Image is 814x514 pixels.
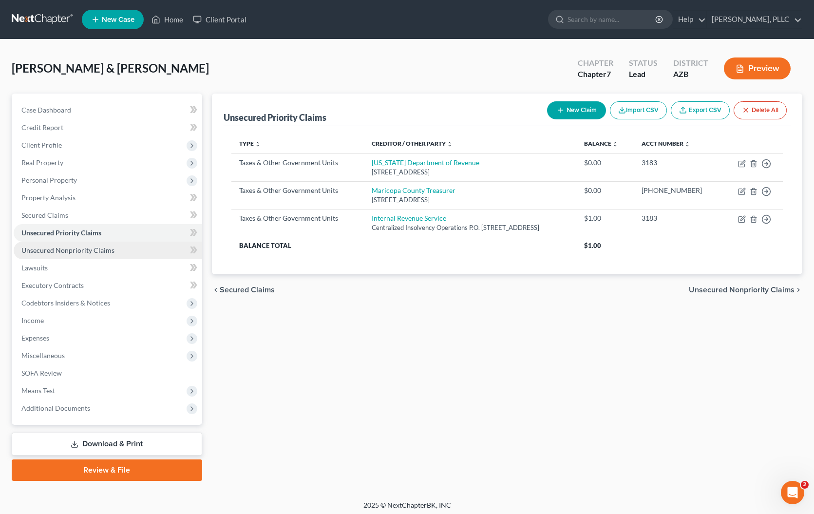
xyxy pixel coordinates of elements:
[14,242,202,259] a: Unsecured Nonpriority Claims
[724,57,791,79] button: Preview
[642,158,714,168] div: 3183
[578,69,613,80] div: Chapter
[21,228,101,237] span: Unsecured Priority Claims
[21,404,90,412] span: Additional Documents
[12,61,209,75] span: [PERSON_NAME] & [PERSON_NAME]
[642,186,714,195] div: [PHONE_NUMBER]
[239,158,356,168] div: Taxes & Other Government Units
[642,213,714,223] div: 3183
[372,195,568,205] div: [STREET_ADDRESS]
[372,168,568,177] div: [STREET_ADDRESS]
[584,140,618,147] a: Balance unfold_more
[188,11,251,28] a: Client Portal
[21,106,71,114] span: Case Dashboard
[372,158,479,167] a: [US_STATE] Department of Revenue
[584,158,626,168] div: $0.00
[231,237,576,254] th: Balance Total
[21,386,55,395] span: Means Test
[21,369,62,377] span: SOFA Review
[606,69,611,78] span: 7
[21,141,62,149] span: Client Profile
[684,141,690,147] i: unfold_more
[21,264,48,272] span: Lawsuits
[584,213,626,223] div: $1.00
[372,186,455,194] a: Maricopa County Treasurer
[21,246,114,254] span: Unsecured Nonpriority Claims
[547,101,606,119] button: New Claim
[21,211,68,219] span: Secured Claims
[612,141,618,147] i: unfold_more
[14,224,202,242] a: Unsecured Priority Claims
[372,140,453,147] a: Creditor / Other Party unfold_more
[212,286,275,294] button: chevron_left Secured Claims
[629,69,658,80] div: Lead
[102,16,134,23] span: New Case
[578,57,613,69] div: Chapter
[21,351,65,360] span: Miscellaneous
[12,433,202,456] a: Download & Print
[673,57,708,69] div: District
[239,186,356,195] div: Taxes & Other Government Units
[21,299,110,307] span: Codebtors Insiders & Notices
[21,158,63,167] span: Real Property
[707,11,802,28] a: [PERSON_NAME], PLLC
[584,186,626,195] div: $0.00
[21,316,44,324] span: Income
[447,141,453,147] i: unfold_more
[795,286,802,294] i: chevron_right
[14,364,202,382] a: SOFA Review
[21,176,77,184] span: Personal Property
[629,57,658,69] div: Status
[14,119,202,136] a: Credit Report
[584,242,601,249] span: $1.00
[239,213,356,223] div: Taxes & Other Government Units
[14,259,202,277] a: Lawsuits
[671,101,730,119] a: Export CSV
[568,10,657,28] input: Search by name...
[21,334,49,342] span: Expenses
[224,112,326,123] div: Unsecured Priority Claims
[14,189,202,207] a: Property Analysis
[673,69,708,80] div: AZB
[689,286,802,294] button: Unsecured Nonpriority Claims chevron_right
[14,207,202,224] a: Secured Claims
[14,277,202,294] a: Executory Contracts
[21,123,63,132] span: Credit Report
[21,193,76,202] span: Property Analysis
[14,101,202,119] a: Case Dashboard
[781,481,804,504] iframe: Intercom live chat
[734,101,787,119] button: Delete All
[801,481,809,489] span: 2
[673,11,706,28] a: Help
[372,223,568,232] div: Centralized Insolvency Operations P.O. [STREET_ADDRESS]
[147,11,188,28] a: Home
[610,101,667,119] button: Import CSV
[255,141,261,147] i: unfold_more
[689,286,795,294] span: Unsecured Nonpriority Claims
[220,286,275,294] span: Secured Claims
[12,459,202,481] a: Review & File
[21,281,84,289] span: Executory Contracts
[212,286,220,294] i: chevron_left
[642,140,690,147] a: Acct Number unfold_more
[239,140,261,147] a: Type unfold_more
[372,214,446,222] a: Internal Revenue Service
